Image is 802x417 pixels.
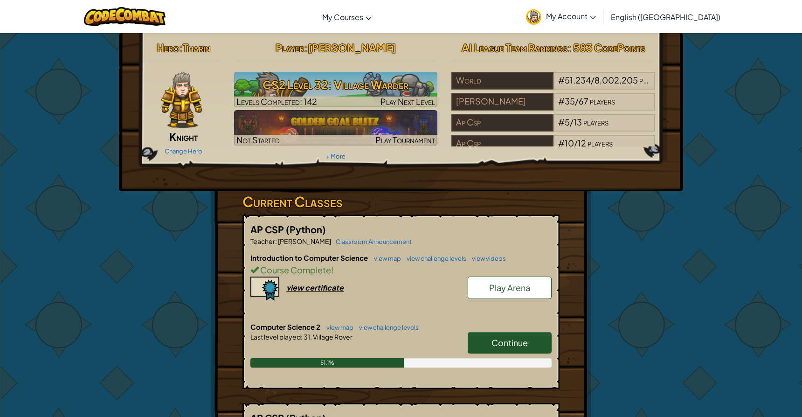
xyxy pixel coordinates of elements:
div: [PERSON_NAME] [451,93,553,111]
span: : [179,41,183,54]
a: Ap Csp#10/12players [451,144,655,154]
span: My Courses [322,12,363,22]
span: # [558,117,565,127]
span: 51,234 [565,75,591,85]
div: 51.1% [250,358,404,368]
span: (Python) [286,223,326,235]
a: + More [326,153,346,160]
span: Play Tournament [375,134,435,145]
span: players [639,75,664,85]
a: My Account [521,2,601,31]
span: Course Complete [259,264,331,275]
a: view challenge levels [402,255,466,262]
img: Golden Goal [234,110,438,146]
span: players [583,117,608,127]
img: knight-pose.png [161,72,202,128]
span: # [558,138,565,148]
span: Computer Science 2 [250,322,322,331]
a: Classroom Announcement [331,238,412,245]
div: view certificate [286,283,344,292]
span: 67 [579,96,588,106]
span: 35 [565,96,575,106]
span: 31. [303,333,312,341]
span: English ([GEOGRAPHIC_DATA]) [611,12,720,22]
a: Ap Csp#5/13players [451,123,655,133]
span: players [590,96,615,106]
span: / [574,138,578,148]
div: Ap Csp [451,114,553,132]
a: view videos [467,255,506,262]
a: English ([GEOGRAPHIC_DATA]) [606,4,725,29]
span: # [558,96,565,106]
img: avatar [526,9,541,25]
a: [PERSON_NAME]#35/67players [451,102,655,112]
span: Play Arena [489,282,530,293]
a: Not StartedPlay Tournament [234,110,438,146]
span: Introduction to Computer Science [250,253,369,262]
span: : [275,237,277,245]
img: CS2 Level 32: Village Warder [234,72,438,107]
span: Tharin [183,41,210,54]
div: Ap Csp [451,135,553,153]
span: Village Rover [312,333,353,341]
span: Teacher [250,237,275,245]
h3: Current Classes [242,191,560,212]
span: [PERSON_NAME] [308,41,396,54]
a: view certificate [250,283,344,292]
span: 12 [578,138,586,148]
img: certificate-icon.png [250,277,279,301]
span: Hero [157,41,179,54]
span: : [301,333,303,341]
span: / [591,75,595,85]
span: 13 [574,117,582,127]
span: Last level played [250,333,301,341]
span: : 583 CodePoints [567,41,645,54]
span: [PERSON_NAME] [277,237,331,245]
span: 8,002,205 [595,75,638,85]
span: ! [331,264,333,275]
span: : [304,41,308,54]
span: Levels Completed: 142 [236,96,317,107]
span: Continue [491,337,528,348]
span: / [575,96,579,106]
span: Not Started [236,134,280,145]
a: view map [322,324,353,331]
span: Player [276,41,304,54]
span: players [588,138,613,148]
a: view challenge levels [354,324,419,331]
span: My Account [546,11,596,21]
span: AI League Team Rankings [462,41,567,54]
h3: CS2 Level 32: Village Warder [234,74,438,95]
span: Knight [169,130,198,143]
a: My Courses [318,4,376,29]
span: / [570,117,574,127]
span: Play Next Level [380,96,435,107]
a: view map [369,255,401,262]
span: # [558,75,565,85]
a: Change Hero [165,147,202,155]
a: World#51,234/8,002,205players [451,81,655,91]
span: 10 [565,138,574,148]
div: World [451,72,553,90]
span: AP CSP [250,223,286,235]
a: Play Next Level [234,72,438,107]
span: 5 [565,117,570,127]
img: CodeCombat logo [84,7,166,26]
